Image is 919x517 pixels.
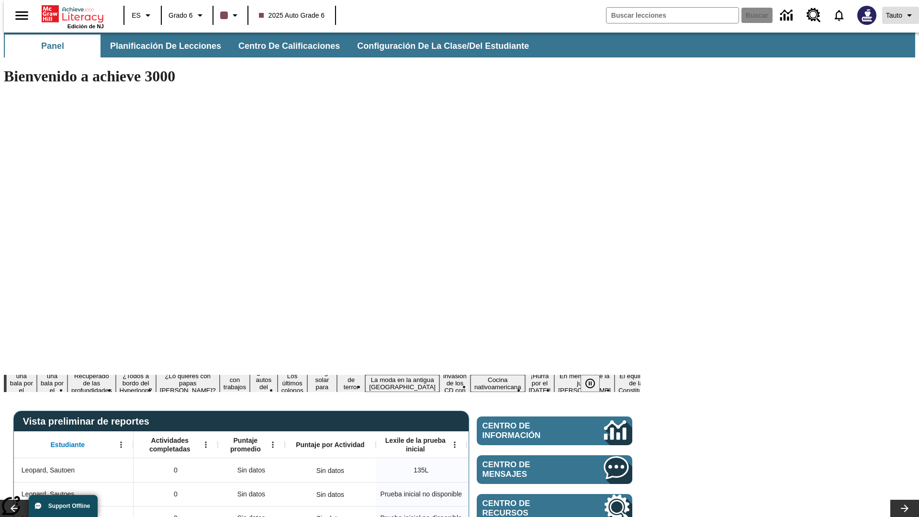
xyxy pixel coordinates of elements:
[4,67,640,85] h1: Bienvenido a achieve 3000
[482,421,572,440] span: Centro de información
[857,6,876,25] img: Avatar
[581,375,609,392] div: Pausar
[174,465,178,475] span: 0
[238,41,340,52] span: Centro de calificaciones
[259,11,325,21] span: 2025 Auto Grade 6
[156,371,220,395] button: Diapositiva 5 ¿Lo quieres con papas fritas?
[554,371,615,395] button: Diapositiva 15 En memoria de la jueza O'Connor
[357,41,529,52] span: Configuración de la clase/del estudiante
[349,34,537,57] button: Configuración de la clase/del estudiante
[116,371,156,395] button: Diapositiva 4 ¿Todos a bordo del Hyperloop?
[774,2,801,29] a: Centro de información
[41,41,64,52] span: Panel
[312,485,349,504] div: Sin datos, Leopard, Sautoes
[882,7,919,24] button: Perfil/Configuración
[110,41,221,52] span: Planificación de lecciones
[67,371,115,395] button: Diapositiva 3 Recuperado de las profundidades
[296,440,364,449] span: Puntaje por Actividad
[581,375,600,392] button: Pausar
[525,371,555,395] button: Diapositiva 14 ¡Hurra por el Día de la Constitución!
[51,440,85,449] span: Estudiante
[42,3,104,29] div: Portada
[477,416,632,445] a: Centro de información
[890,500,919,517] button: Carrusel de lecciones, seguir
[6,364,37,403] button: Diapositiva 1 Como una bala por el sendero
[134,482,218,506] div: 0, Leopard, Sautoes
[23,416,154,427] span: Vista preliminar de reportes
[381,436,450,453] span: Lexile de la prueba inicial
[266,438,280,452] button: Abrir menú
[223,436,269,453] span: Puntaje promedio
[29,495,98,517] button: Support Offline
[218,482,285,506] div: Sin datos, Leopard, Sautoes
[216,7,245,24] button: El color de la clase es café oscuro. Cambiar el color de la clase.
[114,438,128,452] button: Abrir menú
[307,368,337,399] button: Diapositiva 9 Energía solar para todos
[482,460,575,479] span: Centro de mensajes
[886,11,902,21] span: Tauto
[477,455,632,484] a: Centro de mensajes
[852,3,882,28] button: Escoja un nuevo avatar
[381,489,462,499] span: Prueba inicial no disponible, Leopard, Sautoes
[337,360,365,406] button: Diapositiva 10 La historia de terror del tomate
[165,7,210,24] button: Grado: Grado 6, Elige un grado
[827,3,852,28] a: Notificaciones
[312,461,349,480] div: Sin datos, Leopard, Sautoen
[365,375,439,392] button: Diapositiva 11 La moda en la antigua Roma
[615,371,657,395] button: Diapositiva 16 El equilibrio de la Constitución
[67,23,104,29] span: Edición de NJ
[250,368,277,399] button: Diapositiva 7 ¿Los autos del futuro?
[801,2,827,28] a: Centro de recursos, Se abrirá en una pestaña nueva.
[48,503,90,509] span: Support Offline
[220,368,250,399] button: Diapositiva 6 Niños con trabajos sucios
[22,489,75,499] span: Leopard, Sautoes
[233,461,270,480] span: Sin datos
[5,34,101,57] button: Panel
[127,7,158,24] button: Lenguaje: ES, Selecciona un idioma
[448,438,462,452] button: Abrir menú
[231,34,347,57] button: Centro de calificaciones
[102,34,229,57] button: Planificación de lecciones
[4,34,538,57] div: Subbarra de navegación
[174,489,178,499] span: 0
[414,465,428,475] span: 135 Lexile, Leopard, Sautoen
[218,458,285,482] div: Sin datos, Leopard, Sautoen
[199,438,213,452] button: Abrir menú
[471,375,525,392] button: Diapositiva 13 Cocina nativoamericana
[606,8,739,23] input: Buscar campo
[278,371,307,395] button: Diapositiva 8 Los últimos colonos
[37,364,67,403] button: Diapositiva 2 Como una bala por el sendero
[132,11,141,21] span: ES
[42,4,104,23] a: Portada
[22,465,75,475] span: Leopard, Sautoen
[4,33,915,57] div: Subbarra de navegación
[138,436,202,453] span: Actividades completadas
[439,364,471,403] button: Diapositiva 12 La invasión de los CD con Internet
[233,484,270,504] span: Sin datos
[168,11,193,21] span: Grado 6
[134,458,218,482] div: 0, Leopard, Sautoen
[8,1,36,30] button: Abrir el menú lateral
